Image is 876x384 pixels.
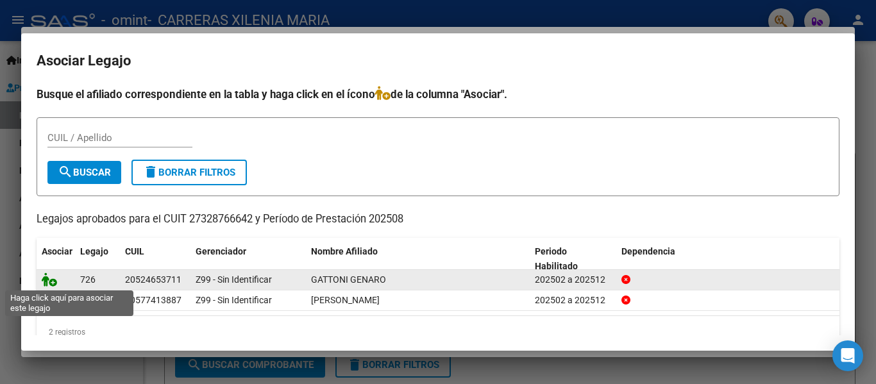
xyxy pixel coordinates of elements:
span: Asociar [42,246,72,256]
span: Z99 - Sin Identificar [196,295,272,305]
div: 20577413887 [125,293,181,308]
span: CUIL [125,246,144,256]
datatable-header-cell: Dependencia [616,238,840,280]
datatable-header-cell: Periodo Habilitado [530,238,616,280]
button: Borrar Filtros [131,160,247,185]
div: Open Intercom Messenger [832,340,863,371]
datatable-header-cell: Gerenciador [190,238,306,280]
span: Legajo [80,246,108,256]
datatable-header-cell: Legajo [75,238,120,280]
datatable-header-cell: CUIL [120,238,190,280]
mat-icon: delete [143,164,158,179]
span: Z99 - Sin Identificar [196,274,272,285]
mat-icon: search [58,164,73,179]
span: 726 [80,274,96,285]
span: Buscar [58,167,111,178]
datatable-header-cell: Nombre Afiliado [306,238,530,280]
span: 465 [80,295,96,305]
span: QUESADA RODRIGUEZ LOZANO FELIPE [311,295,380,305]
h4: Busque el afiliado correspondiente en la tabla y haga click en el ícono de la columna "Asociar". [37,86,839,103]
span: Dependencia [621,246,675,256]
span: Gerenciador [196,246,246,256]
p: Legajos aprobados para el CUIT 27328766642 y Período de Prestación 202508 [37,212,839,228]
h2: Asociar Legajo [37,49,839,73]
div: 202502 a 202512 [535,272,611,287]
div: 2 registros [37,316,839,348]
span: GATTONI GENARO [311,274,386,285]
div: 20524653711 [125,272,181,287]
div: 202502 a 202512 [535,293,611,308]
span: Borrar Filtros [143,167,235,178]
datatable-header-cell: Asociar [37,238,75,280]
span: Periodo Habilitado [535,246,578,271]
span: Nombre Afiliado [311,246,378,256]
button: Buscar [47,161,121,184]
